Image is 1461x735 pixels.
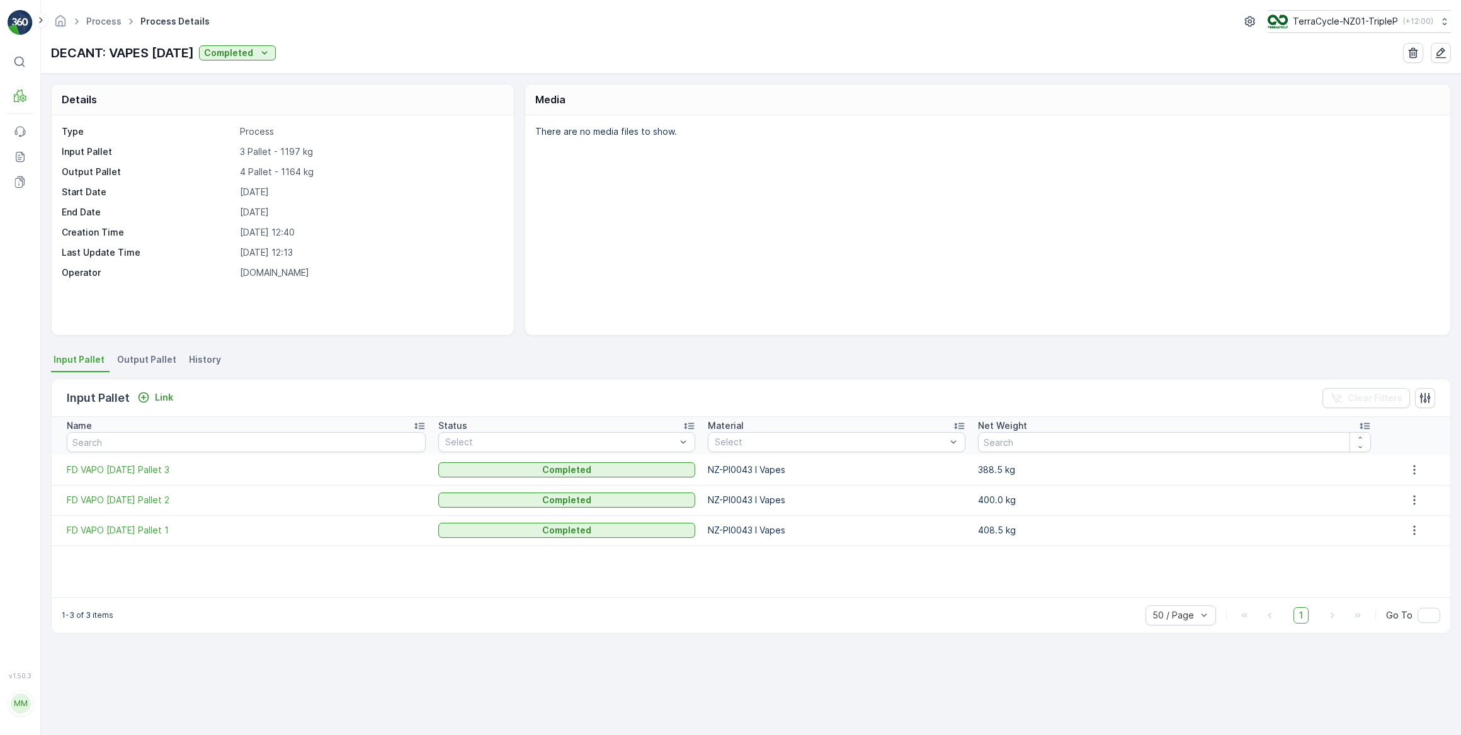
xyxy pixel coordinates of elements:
p: Clear Filters [1348,392,1402,404]
p: Operator [62,266,235,279]
p: Net Weight [978,419,1027,432]
p: Input Pallet [62,145,235,158]
button: Completed [438,523,695,538]
img: TC_7kpGtVS.png [1268,14,1288,28]
button: Completed [438,462,695,477]
span: Process Details [138,15,212,28]
button: Completed [199,45,276,60]
p: 388.5 kg [978,464,1372,476]
p: DECANT: VAPES [DATE] [51,43,194,62]
p: Material [708,419,744,432]
p: 1-3 of 3 items [62,610,113,620]
span: Input Pallet [54,353,105,366]
p: [DATE] 12:13 [240,246,500,259]
span: History [189,353,221,366]
p: [DATE] [240,186,500,198]
p: Status [438,419,467,432]
p: Input Pallet [67,389,130,407]
p: Process [240,125,500,138]
p: There are no media files to show. [535,125,1437,138]
p: 3 Pallet - 1197 kg [240,145,500,158]
span: Go To [1386,609,1413,622]
a: Homepage [54,19,67,30]
input: Search [67,432,426,452]
p: Output Pallet [62,166,235,178]
span: Output Pallet [117,353,176,366]
img: logo [8,10,33,35]
button: Clear Filters [1322,388,1410,408]
div: MM [11,693,31,714]
p: Last Update Time [62,246,235,259]
span: FD VAPO [DATE] Pallet 3 [67,464,426,476]
button: Link [132,390,178,405]
p: End Date [62,206,235,219]
span: 1 [1293,607,1309,624]
p: Name [67,419,92,432]
p: [DATE] 12:40 [240,226,500,239]
p: Link [155,391,173,404]
p: TerraCycle-NZ01-TripleP [1293,15,1398,28]
p: NZ-PI0043 I Vapes [708,464,965,476]
a: FD VAPO 06.05.2025 Pallet 3 [67,464,426,476]
a: FD VAPO 06.05.2025 Pallet 2 [67,494,426,506]
p: 400.0 kg [978,494,1372,506]
p: Creation Time [62,226,235,239]
p: Type [62,125,235,138]
p: Completed [542,464,591,476]
p: NZ-PI0043 I Vapes [708,524,965,537]
input: Search [978,432,1372,452]
p: Select [715,436,945,448]
p: [DOMAIN_NAME] [240,266,500,279]
p: Completed [204,47,253,59]
p: 4 Pallet - 1164 kg [240,166,500,178]
p: [DATE] [240,206,500,219]
span: FD VAPO [DATE] Pallet 1 [67,524,426,537]
p: Start Date [62,186,235,198]
p: Select [445,436,676,448]
p: NZ-PI0043 I Vapes [708,494,965,506]
p: Completed [542,524,591,537]
button: Completed [438,493,695,508]
p: Details [62,92,97,107]
a: Process [86,16,122,26]
p: Media [535,92,566,107]
span: v 1.50.3 [8,672,33,680]
p: Completed [542,494,591,506]
span: FD VAPO [DATE] Pallet 2 [67,494,426,506]
button: MM [8,682,33,725]
button: TerraCycle-NZ01-TripleP(+12:00) [1268,10,1451,33]
p: 408.5 kg [978,524,1372,537]
p: ( +12:00 ) [1403,16,1433,26]
a: FD VAPO 06.05.2025 Pallet 1 [67,524,426,537]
